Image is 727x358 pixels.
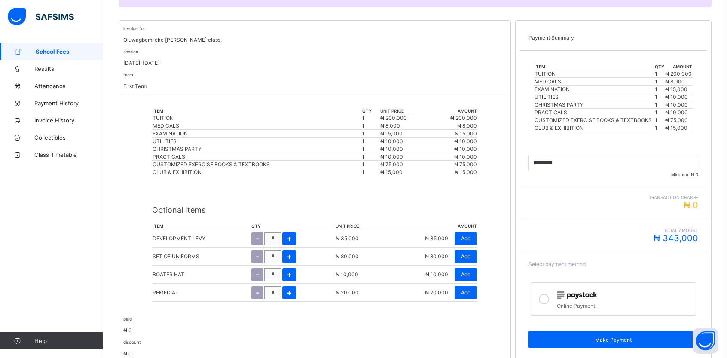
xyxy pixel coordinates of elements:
[251,223,335,229] th: qty
[534,78,654,86] td: MEDICALS
[654,93,665,101] td: 1
[362,161,380,168] td: 1
[654,109,665,116] td: 1
[362,114,380,122] td: 1
[557,291,597,299] img: paystack.0b99254114f7d5403c0525f3550acd03.svg
[287,234,292,243] span: +
[123,340,141,345] small: discount
[528,261,586,267] span: Select payment method
[34,65,103,72] span: Results
[557,300,691,309] div: Online Payment
[534,124,654,132] td: CLUB & EXHIBITION
[336,235,359,242] span: ₦ 35,000
[380,122,400,129] span: ₦ 8,000
[123,327,132,334] span: ₦ 0
[34,151,103,158] span: Class Timetable
[380,108,429,114] th: unit price
[654,233,698,243] span: ₦ 343,000
[425,289,448,296] span: ₦ 20,000
[287,288,292,297] span: +
[665,78,685,85] span: ₦ 8,000
[534,64,654,70] th: item
[256,270,259,279] span: -
[153,153,361,160] div: PRACTICALS
[287,252,292,261] span: +
[380,130,403,137] span: ₦ 15,000
[153,253,199,260] p: SET OF UNIFORMS
[534,93,654,101] td: UTILITIES
[461,289,470,296] span: Add
[335,223,380,229] th: unit price
[654,124,665,132] td: 1
[665,109,688,116] span: ₦ 10,000
[455,169,477,175] span: ₦ 15,000
[534,101,654,109] td: CHRISTMAS PARTY
[665,125,687,131] span: ₦ 15,000
[455,130,477,137] span: ₦ 15,000
[654,70,665,78] td: 1
[665,70,692,77] span: ₦ 200,000
[454,138,477,144] span: ₦ 10,000
[665,117,688,123] span: ₦ 75,000
[425,271,448,278] span: ₦ 10,000
[152,223,251,229] th: item
[34,337,103,344] span: Help
[34,117,103,124] span: Invoice History
[153,161,361,168] div: CUSTOMIZED EXERCISE BOOKS & TEXTBOOKS
[654,116,665,124] td: 1
[153,289,178,296] p: REMEDIAL
[454,161,477,168] span: ₦ 75,000
[528,172,698,177] span: Minimum:
[380,115,407,121] span: ₦ 200,000
[362,138,380,145] td: 1
[34,100,103,107] span: Payment History
[528,34,698,41] p: Payment Summary
[123,83,506,89] p: First Term
[654,78,665,86] td: 1
[461,271,470,278] span: Add
[665,101,688,108] span: ₦ 10,000
[123,60,506,66] p: [DATE]-[DATE]
[34,83,103,89] span: Attendance
[336,253,359,260] span: ₦ 80,000
[380,138,403,144] span: ₦ 10,000
[123,49,138,54] small: session
[665,64,693,70] th: amount
[153,235,205,242] p: DEVELOPMENT LEVY
[362,168,380,176] td: 1
[380,161,403,168] span: ₦ 75,000
[256,234,259,243] span: -
[8,8,74,26] img: safsims
[665,86,687,92] span: ₦ 15,000
[461,235,470,242] span: Add
[454,153,477,160] span: ₦ 10,000
[380,169,403,175] span: ₦ 15,000
[362,130,380,138] td: 1
[457,122,477,129] span: ₦ 8,000
[528,228,698,233] span: Total Amount
[362,145,380,153] td: 1
[256,288,259,297] span: -
[152,108,362,114] th: item
[34,134,103,141] span: Collectibles
[534,70,654,78] td: TUITION
[256,252,259,261] span: -
[153,138,361,144] div: UTILITIES
[123,350,132,357] span: ₦ 0
[450,115,477,121] span: ₦ 200,000
[153,169,361,175] div: CLUB & EXHIBITION
[654,64,665,70] th: qty
[123,316,132,321] small: paid
[153,271,184,278] p: BOATER HAT
[336,271,358,278] span: ₦ 10,000
[425,235,448,242] span: ₦ 35,000
[535,337,692,343] span: Make Payment
[691,172,698,177] span: ₦ 0
[684,200,698,210] span: ₦ 0
[461,253,470,260] span: Add
[534,116,654,124] td: CUSTOMIZED EXERCISE BOOKS & TEXTBOOKS
[362,153,380,161] td: 1
[153,122,361,129] div: MEDICALS
[380,153,403,160] span: ₦ 10,000
[654,101,665,109] td: 1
